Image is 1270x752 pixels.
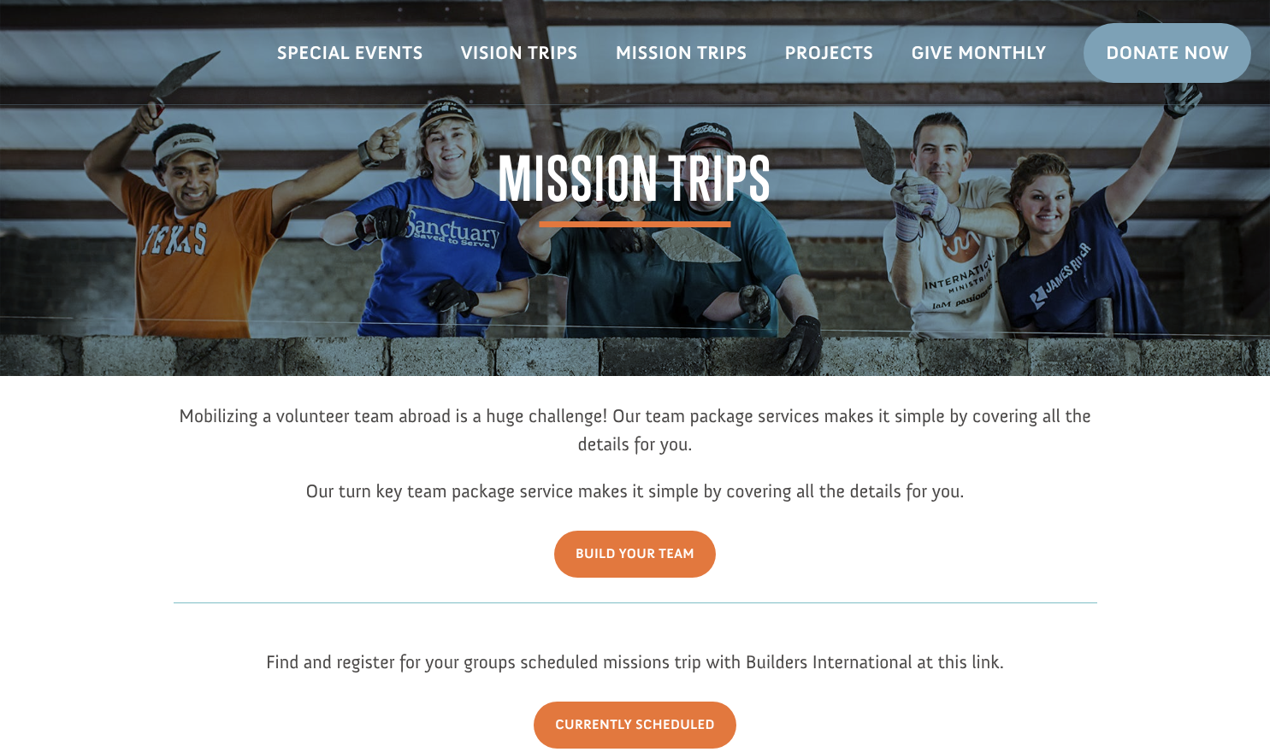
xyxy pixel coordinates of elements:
[534,702,736,749] a: Currently Scheduled
[597,28,766,78] a: Mission Trips
[179,404,1091,455] span: Mobilizing a volunteer team abroad is a huge challenge! Our team package services makes it simple...
[766,28,893,78] a: Projects
[892,28,1065,78] a: Give Monthly
[266,650,1004,673] span: Find and register for your groups scheduled missions trip with Builders International at this link.
[1084,23,1251,83] a: Donate Now
[498,149,772,226] span: Mission Trips
[258,28,442,78] a: Special Events
[442,28,597,78] a: Vision Trips
[554,531,716,578] a: Build Your Team
[305,479,964,502] span: Our turn key team package service makes it simple by covering all the details for you.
